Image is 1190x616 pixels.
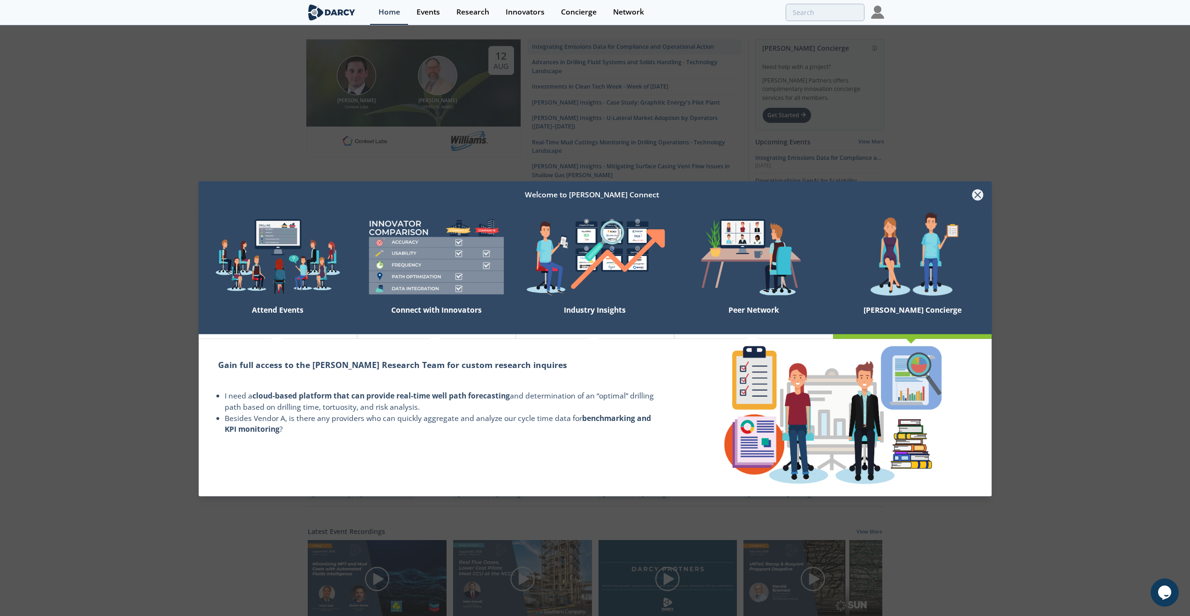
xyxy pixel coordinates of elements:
div: Research [456,8,489,16]
strong: benchmarking and KPI monitoring [225,413,651,434]
div: Industry Insights [515,301,674,334]
div: Welcome to [PERSON_NAME] Connect [212,186,972,204]
img: welcome-attend-b816887fc24c32c29d1763c6e0ddb6e6.png [675,212,833,301]
img: welcome-compare-1b687586299da8f117b7ac84fd957760.png [357,212,515,301]
input: Advanced Search [786,4,864,21]
img: Profile [871,6,884,19]
div: [PERSON_NAME] Concierge [833,301,992,334]
li: I need a and determination of an “optimal” drilling path based on drilling time, tortuosity, and ... [225,391,655,413]
div: Events [417,8,440,16]
h2: Gain full access to the [PERSON_NAME] Research Team for custom research inquires [218,359,655,371]
li: Besides Vendor A, is there any providers who can quickly aggregate and analyze our cycle time dat... [225,413,655,435]
div: Home [379,8,400,16]
img: concierge-details-e70ed233a7353f2f363bd34cf2359179.png [714,336,952,494]
div: Network [613,8,644,16]
img: welcome-concierge-wide-20dccca83e9cbdbb601deee24fb8df72.png [833,212,992,301]
iframe: chat widget [1151,578,1181,607]
div: Attend Events [198,301,357,334]
div: Peer Network [675,301,833,334]
img: logo-wide.svg [306,4,357,21]
div: Innovators [506,8,545,16]
div: Concierge [561,8,597,16]
div: Connect with Innovators [357,301,515,334]
img: welcome-explore-560578ff38cea7c86bcfe544b5e45342.png [198,212,357,301]
img: welcome-find-a12191a34a96034fcac36f4ff4d37733.png [515,212,674,301]
strong: cloud-based platform that can provide real-time well path forecasting [252,391,510,401]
